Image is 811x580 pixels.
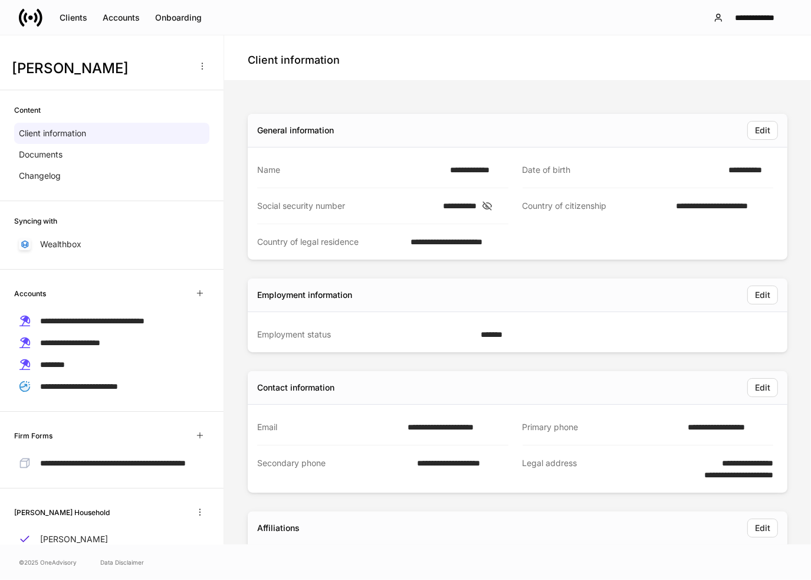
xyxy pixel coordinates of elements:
button: Edit [747,121,778,140]
button: Edit [747,286,778,304]
div: Clients [60,12,87,24]
div: Edit [755,124,770,136]
p: Documents [19,149,63,160]
div: Edit [755,382,770,394]
div: Edit [755,522,770,534]
div: Country of legal residence [257,236,404,248]
button: Clients [52,8,95,27]
a: Documents [14,144,209,165]
h6: Syncing with [14,215,57,227]
p: [PERSON_NAME] [40,533,108,545]
div: Secondary phone [257,457,410,481]
div: Onboarding [155,12,202,24]
div: General information [257,124,334,136]
p: Wealthbox [40,238,81,250]
div: Contact information [257,382,334,394]
div: Edit [755,289,770,301]
a: Changelog [14,165,209,186]
a: [PERSON_NAME] [14,529,209,550]
h3: [PERSON_NAME] [12,59,188,78]
button: Onboarding [147,8,209,27]
div: Country of citizenship [523,200,669,212]
div: Social security number [257,200,436,212]
h6: Firm Forms [14,430,52,441]
p: Client information [19,127,86,139]
div: Legal address [523,457,667,481]
button: Edit [747,378,778,397]
h4: Client information [248,53,340,67]
a: Data Disclaimer [100,558,144,567]
div: Name [257,164,443,176]
div: Accounts [103,12,140,24]
button: Accounts [95,8,147,27]
div: Employment information [257,289,352,301]
h6: Accounts [14,288,46,299]
button: Edit [747,519,778,538]
div: Employment status [257,329,474,340]
div: Date of birth [523,164,721,176]
span: © 2025 OneAdvisory [19,558,77,567]
a: Client information [14,123,209,144]
div: Email [257,421,400,433]
h6: [PERSON_NAME] Household [14,507,110,518]
a: Wealthbox [14,234,209,255]
div: Primary phone [523,421,681,433]
p: Changelog [19,170,61,182]
div: Affiliations [257,522,300,534]
h6: Content [14,104,41,116]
